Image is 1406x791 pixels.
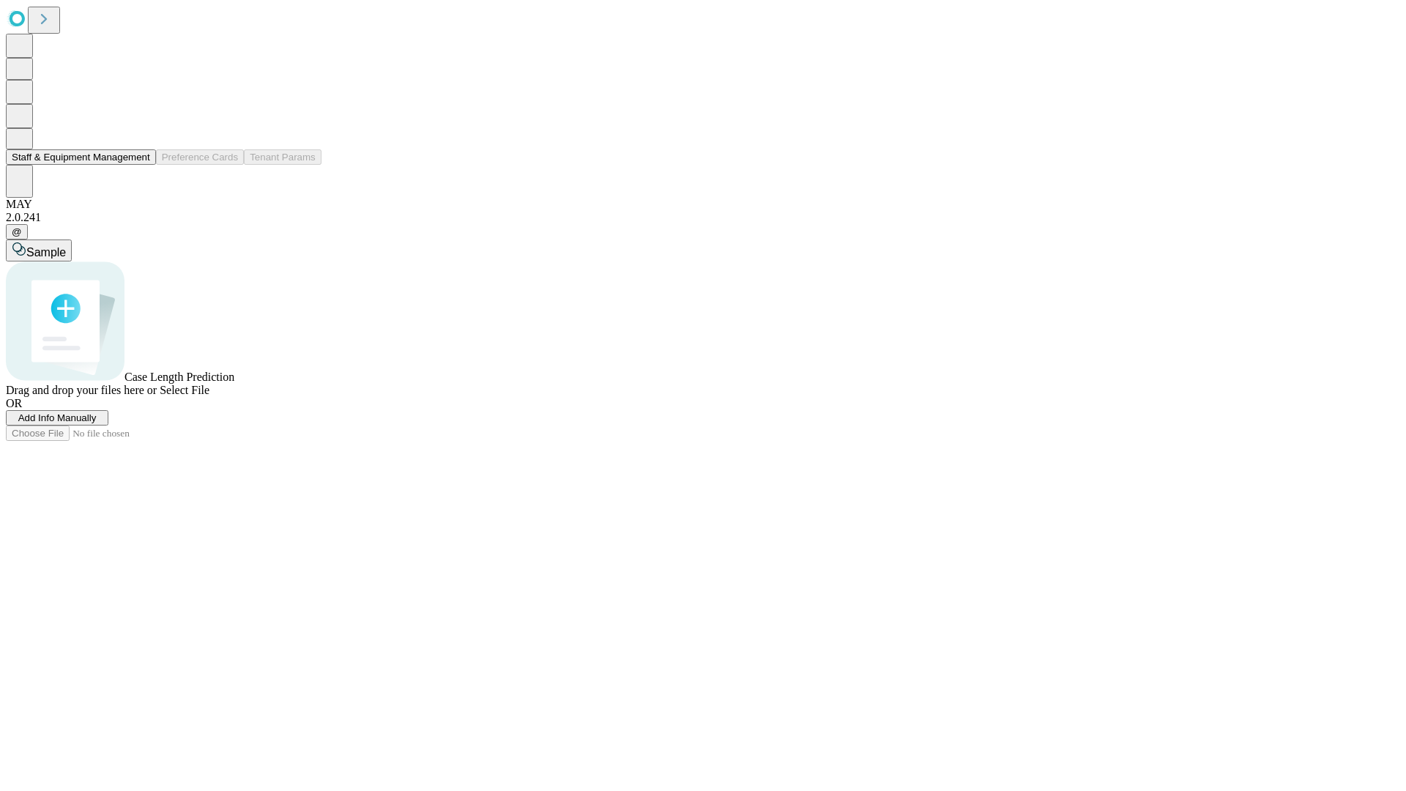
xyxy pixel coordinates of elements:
span: OR [6,397,22,409]
button: Preference Cards [156,149,244,165]
button: @ [6,224,28,239]
div: 2.0.241 [6,211,1400,224]
span: Select File [160,384,209,396]
span: Add Info Manually [18,412,97,423]
span: @ [12,226,22,237]
span: Sample [26,246,66,259]
span: Case Length Prediction [124,371,234,383]
button: Add Info Manually [6,410,108,426]
button: Staff & Equipment Management [6,149,156,165]
div: MAY [6,198,1400,211]
span: Drag and drop your files here or [6,384,157,396]
button: Tenant Params [244,149,321,165]
button: Sample [6,239,72,261]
